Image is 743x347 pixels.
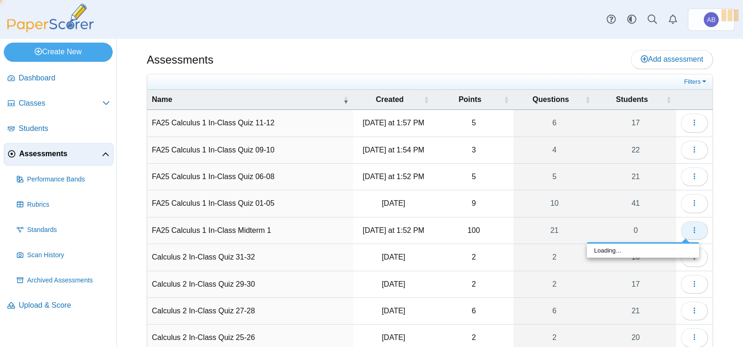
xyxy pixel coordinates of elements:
a: 10 [514,190,595,217]
a: 21 [514,217,595,244]
a: 21 [595,164,676,190]
a: Archived Assessments [13,269,114,292]
td: Calculus 2 In-Class Quiz 27-28 [147,298,353,325]
div: Loading… [587,244,699,258]
span: Upload & Score [19,300,110,311]
span: Classes [19,98,102,108]
td: 9 [434,190,514,217]
a: 17 [595,110,676,136]
a: Scan History [13,244,114,267]
time: Oct 13, 2025 at 1:54 PM [363,146,424,154]
a: Standards [13,219,114,241]
a: PaperScorer [4,26,97,34]
a: Create New [4,43,113,61]
td: FA25 Calculus 1 In-Class Quiz 06-08 [147,164,353,190]
a: Classes [4,93,114,115]
a: Dashboard [4,67,114,90]
span: Students : Activate to sort [666,95,672,104]
span: Questions [518,94,583,105]
td: 3 [434,137,514,164]
span: Anton Butenko [707,16,716,23]
td: 5 [434,110,514,137]
td: 2 [434,244,514,271]
span: Points [438,94,501,105]
a: 2 [514,244,595,270]
a: Filters [682,77,710,87]
a: 41 [595,190,676,217]
td: FA25 Calculus 1 In-Class Midterm 1 [147,217,353,244]
td: 6 [434,298,514,325]
span: Performance Bands [27,175,110,184]
td: 2 [434,271,514,298]
span: Standards [27,225,110,235]
span: Assessments [19,149,102,159]
a: 21 [595,298,676,324]
time: May 10, 2025 at 11:31 PM [382,280,405,288]
a: 4 [514,137,595,163]
a: 17 [595,271,676,297]
time: May 3, 2025 at 4:09 PM [382,333,405,341]
span: Name : Activate to remove sorting [343,95,349,104]
span: Add assessment [641,55,703,63]
span: Students [19,123,110,134]
a: 6 [514,110,595,136]
a: 0 [595,217,676,244]
a: Performance Bands [13,168,114,191]
span: Anton Butenko [704,12,719,27]
time: Oct 13, 2025 at 1:52 PM [363,173,424,181]
time: Oct 15, 2025 at 1:52 PM [363,226,424,234]
td: FA25 Calculus 1 In-Class Quiz 11-12 [147,110,353,137]
a: Alerts [663,9,683,30]
span: Archived Assessments [27,276,110,285]
td: Calculus 2 In-Class Quiz 29-30 [147,271,353,298]
a: 22 [595,137,676,163]
a: Add assessment [631,50,713,69]
a: Anton Butenko [688,8,735,31]
a: Students [4,118,114,140]
span: Created [358,94,422,105]
time: May 10, 2025 at 11:38 PM [382,253,405,261]
a: Assessments [4,143,114,166]
time: Oct 8, 2025 at 1:51 PM [382,199,405,207]
span: Rubrics [27,200,110,210]
td: 5 [434,164,514,190]
a: 5 [514,164,595,190]
a: Rubrics [13,194,114,216]
span: Scan History [27,251,110,260]
td: 100 [434,217,514,244]
span: Questions : Activate to sort [585,95,591,104]
img: PaperScorer [4,4,97,32]
a: 6 [514,298,595,324]
a: 2 [514,271,595,297]
td: FA25 Calculus 1 In-Class Quiz 01-05 [147,190,353,217]
span: Dashboard [19,73,110,83]
span: Name [152,94,341,105]
time: May 10, 2025 at 11:28 PM [382,307,405,315]
span: Students [600,94,664,105]
span: Points : Activate to sort [503,95,509,104]
a: Upload & Score [4,295,114,317]
td: FA25 Calculus 1 In-Class Quiz 09-10 [147,137,353,164]
span: Created : Activate to sort [423,95,429,104]
h1: Assessments [147,52,214,68]
time: Oct 13, 2025 at 1:57 PM [363,119,424,127]
td: Calculus 2 In-Class Quiz 31-32 [147,244,353,271]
